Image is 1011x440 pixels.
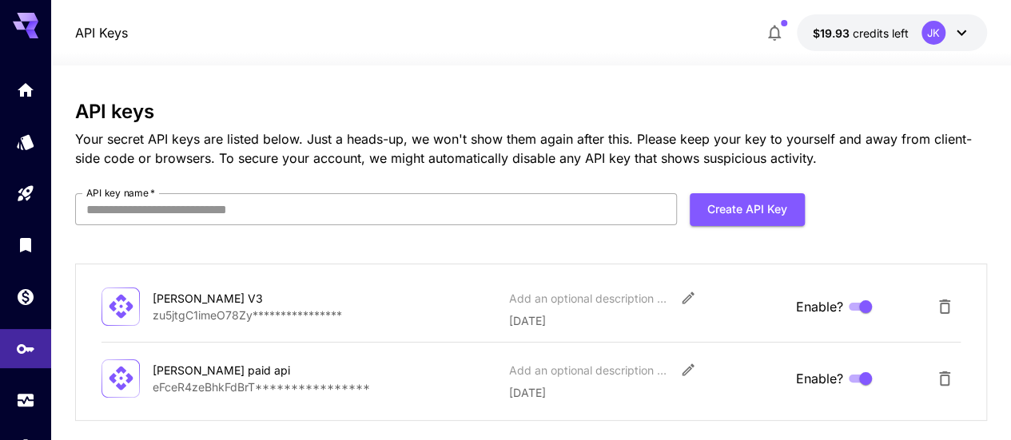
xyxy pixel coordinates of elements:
div: Playground [16,184,35,204]
div: JK [921,21,945,45]
button: Edit [674,355,703,384]
div: Add an optional description or comment [509,290,669,307]
span: Enable? [796,297,843,316]
div: API Keys [16,334,35,354]
button: Delete API Key [929,363,961,394]
p: [DATE] [509,384,783,401]
span: credits left [853,26,909,40]
button: $19.9343JK [797,14,987,51]
nav: breadcrumb [75,23,128,42]
p: Your secret API keys are listed below. Just a heads-up, we won't show them again after this. Plea... [75,129,987,168]
h3: API keys [75,101,987,123]
button: Delete API Key [929,291,961,323]
p: [DATE] [509,312,783,329]
div: Home [16,80,35,100]
div: Add an optional description or comment [509,362,669,379]
div: Usage [16,390,35,410]
a: API Keys [75,23,128,42]
div: $19.9343 [813,25,909,42]
div: [PERSON_NAME] V3 [153,290,312,307]
label: API key name [86,186,155,200]
div: Models [16,132,35,152]
div: Wallet [16,287,35,307]
div: [PERSON_NAME] paid api [153,362,312,379]
span: $19.93 [813,26,853,40]
button: Create API Key [690,193,805,226]
span: Enable? [796,369,843,388]
div: Library [16,235,35,255]
button: Edit [674,283,703,312]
